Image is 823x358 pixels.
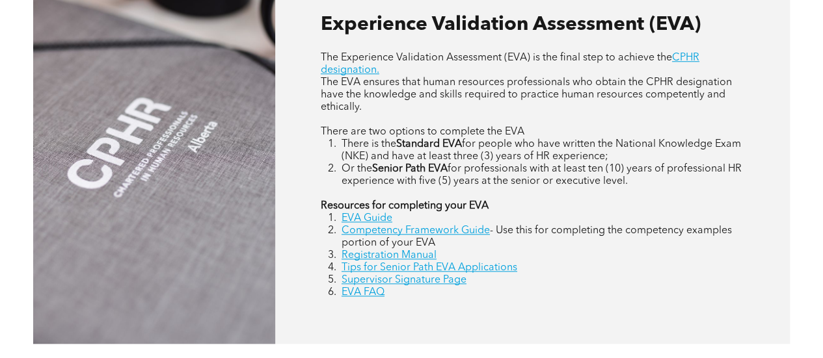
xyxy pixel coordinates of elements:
[321,53,672,63] span: The Experience Validation Assessment (EVA) is the final step to achieve the
[342,213,392,224] a: EVA Guide
[342,164,742,186] span: for professionals with at least ten (10) years of professional HR experience with five (5) years ...
[342,139,396,149] span: There is the
[321,15,701,34] span: Experience Validation Assessment (EVA)
[342,225,490,236] a: Competency Framework Guide
[342,262,517,273] a: Tips for Senior Path EVA Applications
[342,287,385,298] a: EVA FAQ
[321,127,524,137] span: There are two options to complete the EVA
[321,77,732,112] span: The EVA ensures that human resources professionals who obtain the CPHR designation have the knowl...
[342,164,372,174] span: Or the
[342,225,732,248] span: - Use this for completing the competency examples portion of your EVA
[342,250,437,261] a: Registration Manual
[321,201,489,211] strong: Resources for completing your EVA
[321,53,699,75] a: CPHR designation.
[342,275,466,285] a: Supervisor Signature Page
[342,139,741,162] span: for people who have written the National Knowledge Exam (NKE) and have at least three (3) years o...
[396,139,462,149] strong: Standard EVA
[372,164,448,174] strong: Senior Path EVA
